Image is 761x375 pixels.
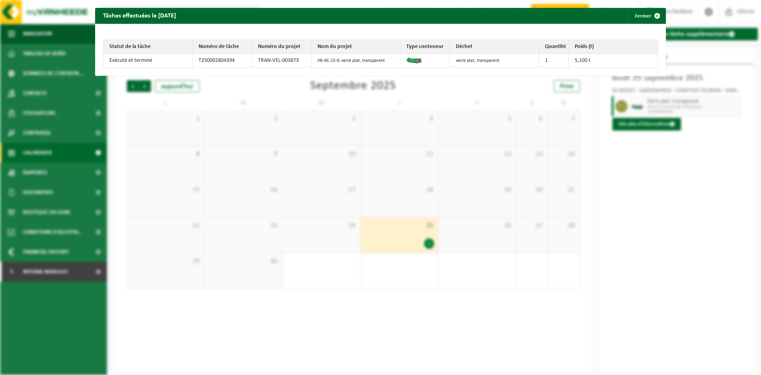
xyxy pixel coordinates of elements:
th: Numéro de tâche [193,40,252,54]
h2: Tâches effectuées le [DATE] [95,8,184,23]
td: HK-XC-15-G verre plat, transparent [312,54,401,67]
td: verre plat, transparent [450,54,539,67]
th: Déchet [450,40,539,54]
th: Nom du projet [312,40,401,54]
td: 5,100 t [569,54,658,67]
th: Type conteneur [400,40,450,54]
th: Poids (t) [569,40,658,54]
th: Numéro du projet [252,40,312,54]
img: HK-XC-15-GN-00 [406,56,422,64]
th: Statut de la tâche [103,40,193,54]
button: Fermer [629,8,665,24]
th: Quantité [539,40,569,54]
td: T250002804394 [193,54,252,67]
td: 1 [539,54,569,67]
td: TRAN-VEL-003873 [252,54,312,67]
td: Exécuté et terminé [103,54,193,67]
